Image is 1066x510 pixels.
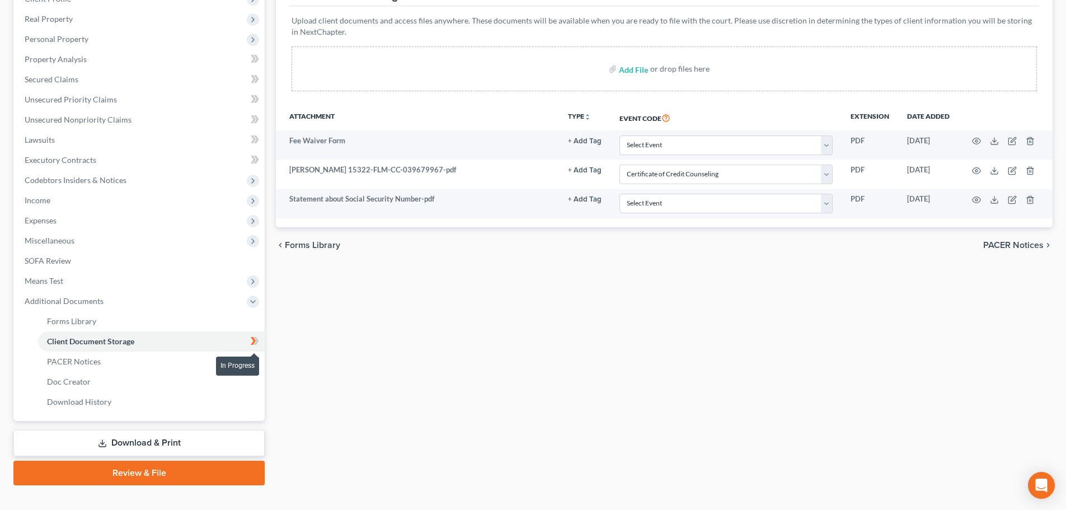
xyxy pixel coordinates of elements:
p: Upload client documents and access files anywhere. These documents will be available when you are... [292,15,1037,38]
td: Fee Waiver Form [276,130,559,160]
i: chevron_left [276,241,285,250]
div: In Progress [216,357,259,375]
td: [DATE] [898,130,959,160]
span: Codebtors Insiders & Notices [25,175,126,185]
td: PDF [842,160,898,189]
span: Miscellaneous [25,236,74,245]
span: Client Document Storage [47,336,134,346]
td: PDF [842,189,898,218]
a: Secured Claims [16,69,265,90]
a: Unsecured Nonpriority Claims [16,110,265,130]
button: chevron_left Forms Library [276,241,340,250]
span: Additional Documents [25,296,104,306]
span: Means Test [25,276,63,286]
td: PDF [842,130,898,160]
a: SOFA Review [16,251,265,271]
span: Unsecured Nonpriority Claims [25,115,132,124]
a: + Add Tag [568,194,602,204]
a: Unsecured Priority Claims [16,90,265,110]
i: chevron_right [1044,241,1053,250]
span: Lawsuits [25,135,55,144]
a: Doc Creator [38,372,265,392]
span: Income [25,195,50,205]
span: Personal Property [25,34,88,44]
button: + Add Tag [568,196,602,203]
span: Unsecured Priority Claims [25,95,117,104]
td: [DATE] [898,189,959,218]
a: Download History [38,392,265,412]
td: Statement about Social Security Number-pdf [276,189,559,218]
i: unfold_more [584,114,591,120]
a: Download & Print [13,430,265,456]
span: Doc Creator [47,377,91,386]
a: Executory Contracts [16,150,265,170]
button: + Add Tag [568,138,602,145]
span: Executory Contracts [25,155,96,165]
th: Extension [842,105,898,130]
span: Property Analysis [25,54,87,64]
span: Expenses [25,216,57,225]
button: + Add Tag [568,167,602,174]
a: Property Analysis [16,49,265,69]
button: TYPEunfold_more [568,113,591,120]
span: Download History [47,397,111,406]
div: or drop files here [650,63,710,74]
button: PACER Notices chevron_right [983,241,1053,250]
a: Review & File [13,461,265,485]
td: [DATE] [898,160,959,189]
a: Client Document Storage [38,331,265,352]
a: PACER Notices [38,352,265,372]
span: Real Property [25,14,73,24]
td: [PERSON_NAME] 15322-FLM-CC-039679967-pdf [276,160,559,189]
th: Date added [898,105,959,130]
span: Forms Library [47,316,96,326]
th: Event Code [611,105,842,130]
span: Forms Library [285,241,340,250]
span: SOFA Review [25,256,71,265]
a: + Add Tag [568,165,602,175]
span: PACER Notices [983,241,1044,250]
div: Open Intercom Messenger [1028,472,1055,499]
th: Attachment [276,105,559,130]
a: Forms Library [38,311,265,331]
a: + Add Tag [568,135,602,146]
span: Secured Claims [25,74,78,84]
a: Lawsuits [16,130,265,150]
span: PACER Notices [47,357,101,366]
